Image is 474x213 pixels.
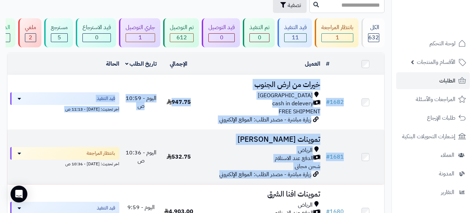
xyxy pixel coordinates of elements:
a: قيد التوصيل 0 [200,18,241,47]
div: 612 [170,34,193,42]
a: تم التوصيل 612 [162,18,200,47]
div: تم التنفيذ [249,24,269,32]
span: إشعارات التحويلات البنكية [402,132,455,141]
img: logo-2.png [426,19,467,34]
span: زيارة مباشرة - مصدر الطلب: الموقع الإلكتروني [219,115,311,124]
a: الطلبات [396,72,470,89]
h3: تموينات افنا الشرق [200,190,320,198]
span: [GEOGRAPHIC_DATA] [258,92,313,100]
div: 1 [126,34,155,42]
span: 1 [139,33,142,42]
div: Open Intercom Messenger [11,186,27,202]
div: 0 [83,34,111,42]
a: المدونة [396,165,470,182]
span: 0 [258,33,261,42]
span: cash in delevery [272,100,313,108]
a: العميل [305,60,320,68]
h3: تموينات [PERSON_NAME] [200,135,320,144]
a: # [326,60,329,68]
a: قيد الاسترجاع 0 [74,18,118,47]
span: 11 [292,33,299,42]
span: 5 [58,33,61,42]
span: العملاء [441,150,454,160]
div: 11 [285,34,306,42]
div: اخر تحديث: [DATE] - 10:36 ص [10,160,119,167]
span: FREE SHIPMENT [279,107,320,116]
span: الدفع عند الاستلام [275,154,313,162]
span: 1 [336,33,339,42]
a: #1681 [326,153,344,161]
a: جاري التوصيل 1 [118,18,162,47]
span: اليوم - 10:59 ص [126,94,156,111]
div: 1 [322,34,353,42]
span: # [326,153,330,161]
a: الإجمالي [170,60,187,68]
a: الكل632 [360,18,386,47]
span: الأقسام والمنتجات [417,57,455,67]
div: تم التوصيل [170,24,194,32]
span: الرياض [298,146,313,154]
a: لوحة التحكم [396,35,470,52]
div: اخر تحديث: [DATE] - 11:13 ص [10,105,119,112]
div: 5 [51,34,67,42]
span: الرياض [298,201,313,209]
span: تصفية [288,1,301,9]
div: قيد الاسترجاع [82,24,111,32]
span: المراجعات والأسئلة [416,94,455,104]
div: مسترجع [51,24,68,32]
span: 632 [368,33,379,42]
a: إشعارات التحويلات البنكية [396,128,470,145]
span: 612 [176,33,187,42]
div: بانتظار المراجعة [321,24,353,32]
div: 2 [25,34,36,42]
span: بانتظار المراجعة [87,150,115,157]
a: العملاء [396,147,470,164]
a: ملغي 2 [17,18,43,47]
span: قيد التنفيذ [97,205,115,212]
span: # [326,98,330,106]
span: قيد التنفيذ [97,95,115,102]
span: 2 [29,33,32,42]
span: التقارير [441,187,454,197]
a: تم التنفيذ 0 [241,18,276,47]
span: 0 [220,33,223,42]
a: المراجعات والأسئلة [396,91,470,108]
span: الطلبات [439,76,455,86]
div: ملغي [25,24,36,32]
a: بانتظار المراجعة 1 [313,18,360,47]
h3: خيرات من ارض الجنوب [200,81,320,89]
span: 0 [95,33,99,42]
span: المدونة [439,169,454,179]
span: 532.75 [167,153,191,161]
span: زيارة مباشرة - مصدر الطلب: الموقع الإلكتروني [219,170,311,179]
div: 0 [250,34,269,42]
a: #1682 [326,98,344,106]
span: 947.75 [167,98,191,106]
a: قيد التنفيذ 11 [276,18,313,47]
a: الحالة [106,60,119,68]
div: جاري التوصيل [126,24,155,32]
a: مسترجع 5 [43,18,74,47]
div: قيد التوصيل [208,24,235,32]
a: تاريخ الطلب [125,60,157,68]
a: طلبات الإرجاع [396,109,470,126]
span: طلبات الإرجاع [427,113,455,123]
div: قيد التنفيذ [284,24,307,32]
span: شحن مجاني [295,162,320,171]
div: 0 [209,34,234,42]
span: لوحة التحكم [429,39,455,48]
span: اليوم - 10:36 ص [126,148,156,165]
a: التقارير [396,184,470,201]
div: الكل [368,24,379,32]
